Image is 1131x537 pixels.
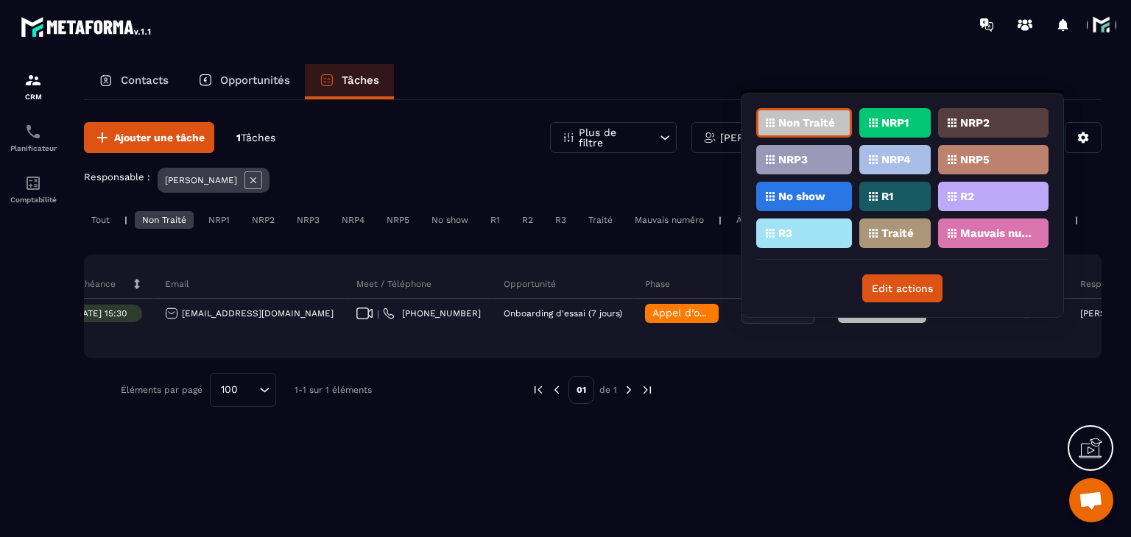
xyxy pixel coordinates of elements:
[483,211,507,229] div: R1
[383,307,481,319] a: [PHONE_NUMBER]
[289,211,327,229] div: NRP3
[220,74,290,87] p: Opportunités
[124,215,127,225] p: |
[73,308,127,319] p: [DATE] 15:30
[778,154,808,165] p: NRP3
[4,144,63,152] p: Planificateur
[114,130,205,145] span: Ajouter une tâche
[641,383,654,396] img: next
[652,307,800,319] span: Appel d’onboarding terminée
[881,228,914,238] p: Traité
[334,211,372,229] div: NRP4
[504,308,622,319] p: Onboarding d'essai (7 jours)
[236,131,275,145] p: 1
[24,174,42,192] img: accountant
[881,154,911,165] p: NRP4
[356,278,431,290] p: Meet / Téléphone
[960,191,974,202] p: R2
[243,382,256,398] input: Search for option
[121,74,169,87] p: Contacts
[568,376,594,404] p: 01
[960,154,990,165] p: NRP5
[515,211,540,229] div: R2
[24,123,42,141] img: scheduler
[210,373,276,407] div: Search for option
[960,228,1032,238] p: Mauvais numéro
[165,278,189,290] p: Email
[4,60,63,112] a: formationformationCRM
[201,211,237,229] div: NRP1
[881,118,909,128] p: NRP1
[305,64,394,99] a: Tâches
[504,278,556,290] p: Opportunité
[862,274,942,302] button: Edit actions
[84,171,150,182] p: Responsable :
[532,383,545,396] img: prev
[121,385,202,395] p: Éléments par page
[627,211,711,229] div: Mauvais numéro
[579,127,644,148] p: Plus de filtre
[581,211,620,229] div: Traité
[244,211,282,229] div: NRP2
[295,385,372,395] p: 1-1 sur 1 éléments
[1069,478,1113,522] div: Ouvrir le chat
[599,384,617,396] p: de 1
[84,64,183,99] a: Contacts
[881,191,893,202] p: R1
[4,163,63,215] a: accountantaccountantComptabilité
[183,64,305,99] a: Opportunités
[342,74,379,87] p: Tâches
[550,383,563,396] img: prev
[4,93,63,101] p: CRM
[960,118,990,128] p: NRP2
[622,383,635,396] img: next
[729,211,772,229] div: À faire
[21,13,153,40] img: logo
[377,308,379,319] span: |
[778,228,792,238] p: R3
[1075,215,1078,225] p: |
[241,132,275,143] span: Tâches
[719,215,722,225] p: |
[84,122,214,153] button: Ajouter une tâche
[165,175,237,185] p: [PERSON_NAME]
[135,211,194,229] div: Non Traité
[216,382,243,398] span: 100
[379,211,417,229] div: NRP5
[4,112,63,163] a: schedulerschedulerPlanificateur
[424,211,476,229] div: No show
[778,118,835,128] p: Non Traité
[548,211,574,229] div: R3
[645,278,670,290] p: Phase
[4,196,63,204] p: Comptabilité
[778,191,825,202] p: No show
[84,211,117,229] div: Tout
[720,132,804,143] p: [PERSON_NAME]
[24,71,42,89] img: formation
